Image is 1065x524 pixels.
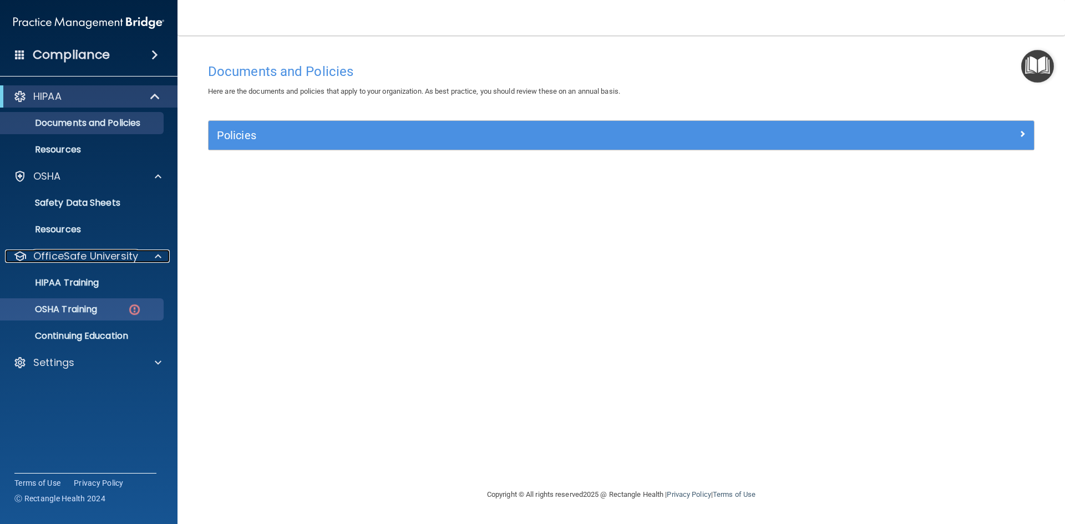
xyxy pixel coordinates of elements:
[667,490,711,498] a: Privacy Policy
[713,490,755,498] a: Terms of Use
[7,197,159,208] p: Safety Data Sheets
[7,144,159,155] p: Resources
[7,277,99,288] p: HIPAA Training
[13,250,161,263] a: OfficeSafe University
[33,356,74,369] p: Settings
[33,90,62,103] p: HIPAA
[74,477,124,489] a: Privacy Policy
[13,170,161,183] a: OSHA
[419,477,824,512] div: Copyright © All rights reserved 2025 @ Rectangle Health | |
[217,126,1026,144] a: Policies
[208,87,620,95] span: Here are the documents and policies that apply to your organization. As best practice, you should...
[1021,50,1054,83] button: Open Resource Center
[13,356,161,369] a: Settings
[14,477,60,489] a: Terms of Use
[7,118,159,129] p: Documents and Policies
[208,64,1034,79] h4: Documents and Policies
[13,90,161,103] a: HIPAA
[14,493,105,504] span: Ⓒ Rectangle Health 2024
[7,224,159,235] p: Resources
[33,250,138,263] p: OfficeSafe University
[33,170,61,183] p: OSHA
[7,330,159,342] p: Continuing Education
[7,304,97,315] p: OSHA Training
[217,129,819,141] h5: Policies
[13,12,164,34] img: PMB logo
[128,303,141,317] img: danger-circle.6113f641.png
[33,47,110,63] h4: Compliance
